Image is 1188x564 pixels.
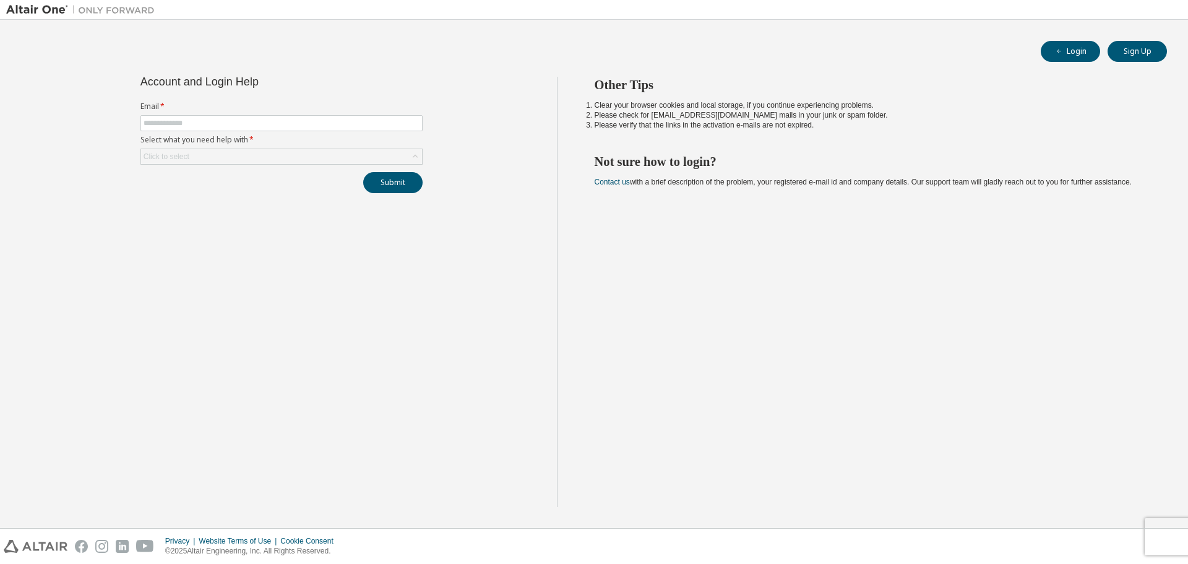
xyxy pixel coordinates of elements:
img: instagram.svg [95,540,108,553]
li: Please check for [EMAIL_ADDRESS][DOMAIN_NAME] mails in your junk or spam folder. [595,110,1145,120]
div: Privacy [165,536,199,546]
div: Click to select [144,152,189,162]
div: Cookie Consent [280,536,340,546]
a: Contact us [595,178,630,186]
img: facebook.svg [75,540,88,553]
img: linkedin.svg [116,540,129,553]
button: Login [1041,41,1100,62]
li: Clear your browser cookies and local storage, if you continue experiencing problems. [595,100,1145,110]
label: Email [140,102,423,111]
span: with a brief description of the problem, your registered e-mail id and company details. Our suppo... [595,178,1132,186]
div: Website Terms of Use [199,536,280,546]
img: youtube.svg [136,540,154,553]
img: altair_logo.svg [4,540,67,553]
h2: Other Tips [595,77,1145,93]
div: Click to select [141,149,422,164]
div: Account and Login Help [140,77,366,87]
li: Please verify that the links in the activation e-mails are not expired. [595,120,1145,130]
h2: Not sure how to login? [595,154,1145,170]
button: Sign Up [1108,41,1167,62]
img: Altair One [6,4,161,16]
label: Select what you need help with [140,135,423,145]
p: © 2025 Altair Engineering, Inc. All Rights Reserved. [165,546,341,557]
button: Submit [363,172,423,193]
